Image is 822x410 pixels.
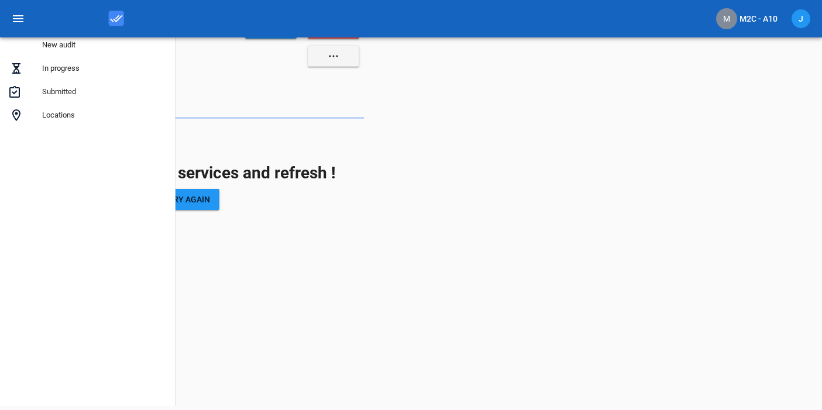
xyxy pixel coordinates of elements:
[14,75,364,87] p: Prague British School - Vlastina (10504)
[108,11,124,27] img: auditist_logo_short.svg
[799,13,803,25] span: J
[11,12,25,26] i: menu
[42,108,166,122] div: Locations
[723,13,730,25] span: M
[42,38,166,52] div: New audit
[42,61,166,75] div: In progress
[740,13,778,25] span: M2C - A10
[42,85,166,99] div: Submitted
[790,8,811,29] button: J
[168,194,210,206] div: Try again
[159,189,219,210] button: Try again
[42,161,336,185] h1: Allow geolocation services and refresh !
